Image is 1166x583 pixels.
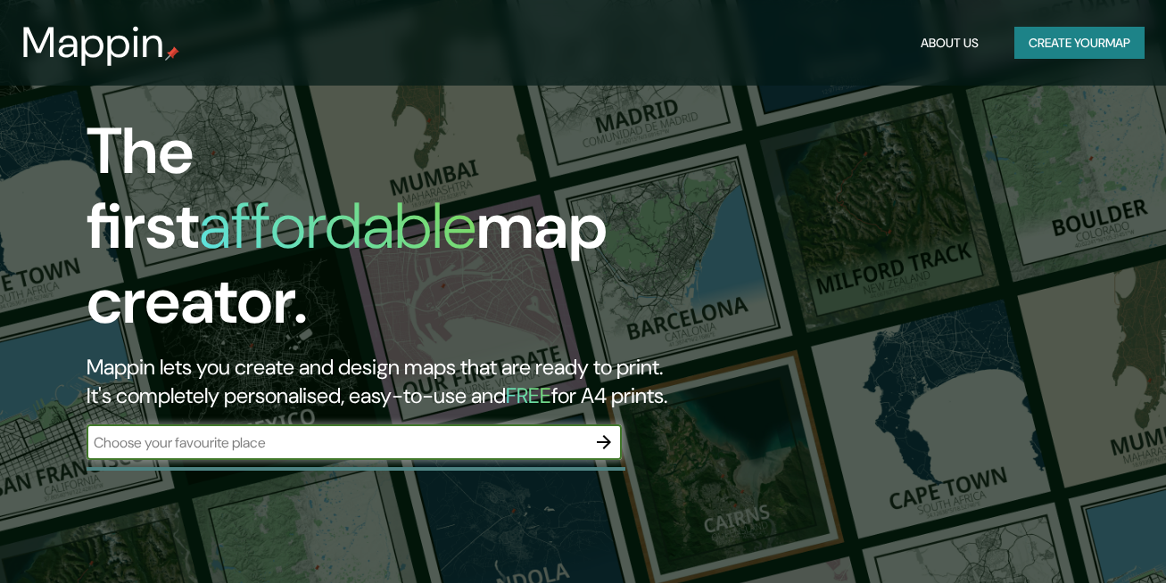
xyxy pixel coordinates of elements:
[87,432,586,453] input: Choose your favourite place
[506,382,551,409] h5: FREE
[1014,27,1145,60] button: Create yourmap
[914,27,986,60] button: About Us
[165,46,179,61] img: mappin-pin
[199,185,476,267] h1: affordable
[87,353,670,410] h2: Mappin lets you create and design maps that are ready to print. It's completely personalised, eas...
[87,114,670,353] h1: The first map creator.
[21,18,165,68] h3: Mappin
